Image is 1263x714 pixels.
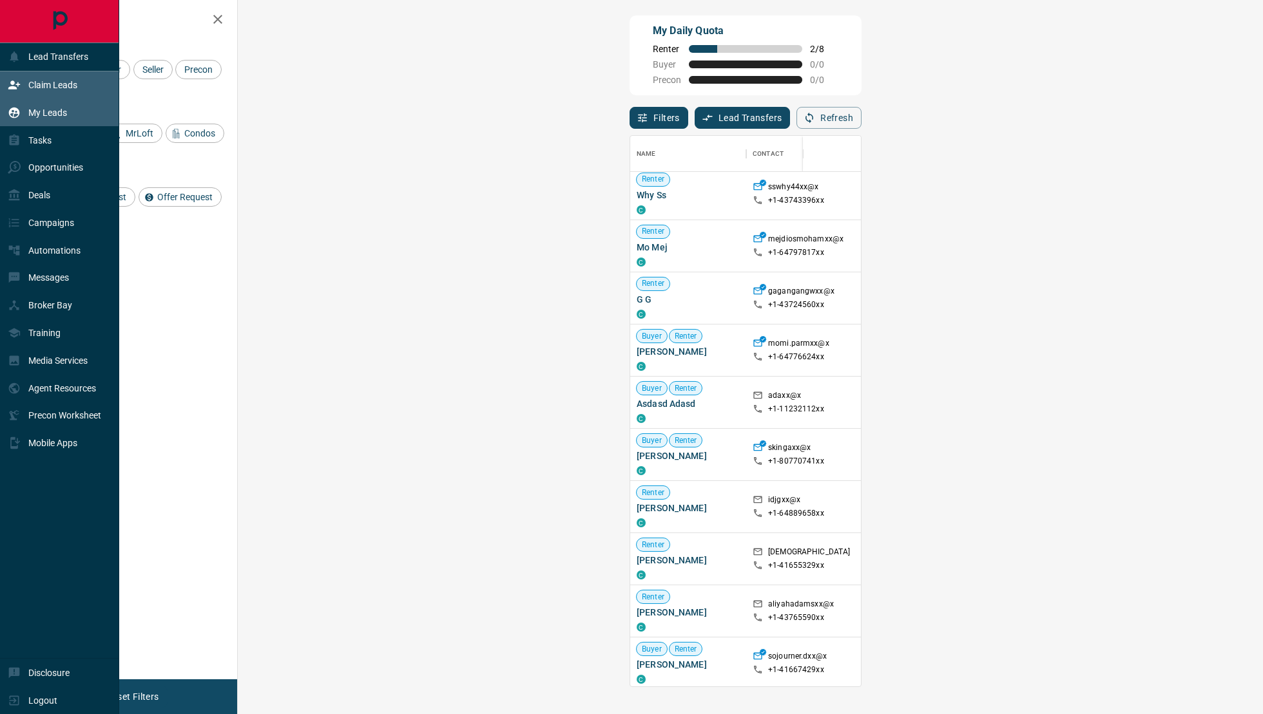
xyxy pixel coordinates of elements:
span: Renter [637,487,670,498]
span: Renter [637,174,670,185]
span: Renter [653,44,681,54]
button: Lead Transfers [695,107,791,129]
p: adaxx@x [768,390,801,404]
div: Condos [166,124,224,143]
div: condos.ca [637,675,646,684]
p: idjgxx@x [768,494,800,508]
p: skingaxx@x [768,442,811,456]
p: +1- 43743396xx [768,195,824,206]
p: +1- 43724560xx [768,299,824,310]
div: condos.ca [637,518,646,527]
span: Renter [637,592,670,603]
span: G G [637,293,740,306]
div: Precon [175,60,222,79]
p: aliyahadamsxx@x [768,599,834,612]
p: gagangangwxx@x [768,286,834,299]
span: Renter [637,540,670,550]
p: momi.parmxx@x [768,338,829,352]
div: condos.ca [637,362,646,371]
span: Renter [670,435,702,446]
span: Renter [670,644,702,655]
span: [PERSON_NAME] [637,606,740,619]
p: +1- 64889658xx [768,508,824,519]
span: 0 / 0 [810,59,838,70]
p: +1- 64776624xx [768,352,824,362]
div: condos.ca [637,414,646,423]
div: Contact [753,136,784,172]
div: condos.ca [637,205,646,214]
h2: Filters [41,13,224,28]
p: sojourner.dxx@x [768,651,827,664]
p: mejdiosmohamxx@x [768,234,844,247]
div: condos.ca [637,570,646,579]
span: 2 / 8 [810,44,838,54]
span: Condos [180,128,220,138]
span: Buyer [653,59,681,70]
p: [DEMOGRAPHIC_DATA] [768,547,850,560]
span: [PERSON_NAME] [637,658,740,671]
span: [PERSON_NAME] [637,554,740,567]
span: Why Ss [637,189,740,202]
div: Contact [746,136,849,172]
span: Renter [637,226,670,237]
span: [PERSON_NAME] [637,345,740,358]
span: [PERSON_NAME] [637,449,740,462]
span: Precon [180,64,217,75]
div: MrLoft [107,124,162,143]
span: Renter [670,330,702,341]
div: condos.ca [637,466,646,475]
div: Name [637,136,656,172]
div: Offer Request [139,187,222,207]
span: Renter [637,278,670,289]
span: Seller [138,64,168,75]
span: Buyer [637,644,667,655]
span: Mo Mej [637,241,740,254]
div: condos.ca [637,623,646,632]
button: Filters [630,107,688,129]
p: +1- 41655329xx [768,560,824,571]
button: Refresh [796,107,862,129]
p: sswhy44xx@x [768,182,818,195]
span: Offer Request [153,192,217,202]
div: condos.ca [637,258,646,267]
div: Name [630,136,746,172]
span: 0 / 0 [810,75,838,85]
p: +1- 41667429xx [768,664,824,675]
span: Buyer [637,382,667,393]
p: +1- 43765590xx [768,612,824,623]
div: condos.ca [637,310,646,319]
p: +1- 11232112xx [768,404,824,415]
span: Asdasd Adasd [637,397,740,410]
span: Precon [653,75,681,85]
button: Reset Filters [98,686,167,708]
span: MrLoft [121,128,158,138]
p: My Daily Quota [653,23,838,39]
span: Renter [670,382,702,393]
div: Seller [133,60,173,79]
span: Buyer [637,435,667,446]
span: [PERSON_NAME] [637,502,740,514]
p: +1- 64797817xx [768,247,824,258]
p: +1- 80770741xx [768,456,824,467]
span: Buyer [637,330,667,341]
